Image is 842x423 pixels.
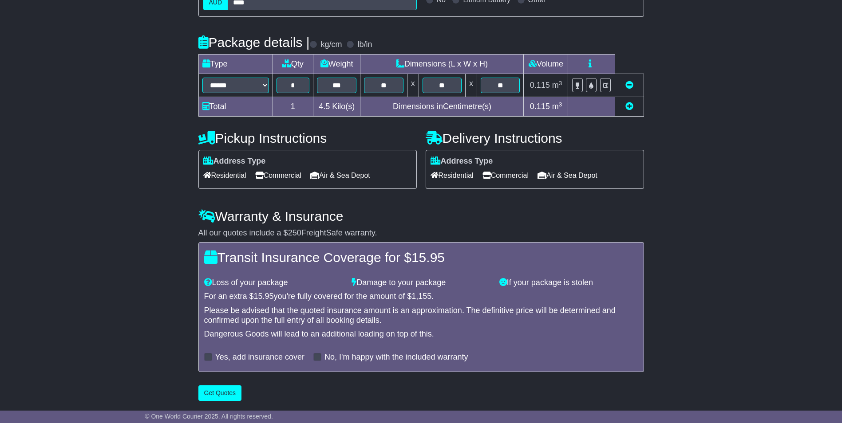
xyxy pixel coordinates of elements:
[559,80,562,86] sup: 3
[552,81,562,90] span: m
[538,168,597,182] span: Air & Sea Depot
[204,250,638,265] h4: Transit Insurance Coverage for $
[552,102,562,111] span: m
[273,55,313,74] td: Qty
[203,157,266,166] label: Address Type
[254,292,274,301] span: 15.95
[198,131,417,145] h4: Pickup Instructions
[273,97,313,117] td: 1
[466,74,477,97] td: x
[313,55,360,74] td: Weight
[313,97,360,117] td: Kilo(s)
[198,228,644,238] div: All our quotes include a $ FreightSafe warranty.
[411,292,431,301] span: 1,155
[200,278,348,288] div: Loss of your package
[625,102,633,111] a: Add new item
[319,102,330,111] span: 4.5
[288,228,301,237] span: 250
[625,81,633,90] a: Remove this item
[431,168,474,182] span: Residential
[198,35,310,50] h4: Package details |
[215,352,304,362] label: Yes, add insurance cover
[530,102,550,111] span: 0.115
[495,278,643,288] div: If your package is stolen
[426,131,644,145] h4: Delivery Instructions
[203,168,246,182] span: Residential
[255,168,301,182] span: Commercial
[530,81,550,90] span: 0.115
[524,55,568,74] td: Volume
[357,40,372,50] label: lb/in
[198,55,273,74] td: Type
[198,209,644,223] h4: Warranty & Insurance
[431,157,493,166] label: Address Type
[320,40,342,50] label: kg/cm
[482,168,529,182] span: Commercial
[407,74,419,97] td: x
[324,352,468,362] label: No, I'm happy with the included warranty
[204,292,638,302] div: For an extra $ you're fully covered for the amount of $ .
[310,168,370,182] span: Air & Sea Depot
[347,278,495,288] div: Damage to your package
[204,329,638,339] div: Dangerous Goods will lead to an additional loading on top of this.
[198,97,273,117] td: Total
[198,385,242,401] button: Get Quotes
[145,413,273,420] span: © One World Courier 2025. All rights reserved.
[204,306,638,325] div: Please be advised that the quoted insurance amount is an approximation. The definitive price will...
[559,101,562,108] sup: 3
[411,250,445,265] span: 15.95
[360,97,524,117] td: Dimensions in Centimetre(s)
[360,55,524,74] td: Dimensions (L x W x H)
